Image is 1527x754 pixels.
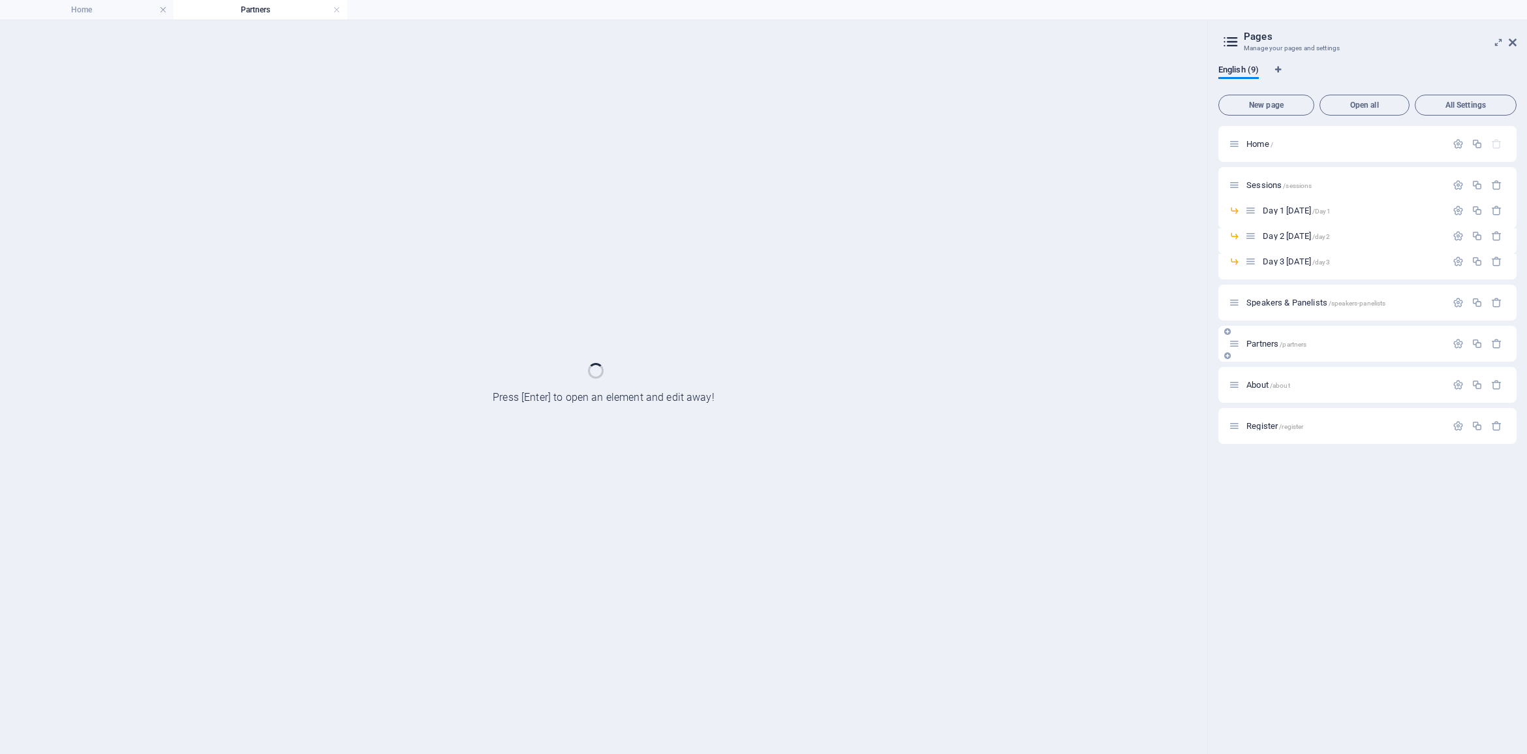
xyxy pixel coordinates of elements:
span: /sessions [1283,182,1312,189]
button: All Settings [1415,95,1517,116]
div: Remove [1491,180,1502,191]
div: Duplicate [1472,379,1483,390]
div: Remove [1491,256,1502,267]
div: Remove [1491,379,1502,390]
div: Settings [1453,180,1464,191]
div: Language Tabs [1218,65,1517,89]
div: Remove [1491,420,1502,432]
span: Click to open page [1246,139,1273,149]
div: Remove [1491,338,1502,349]
button: Open all [1319,95,1410,116]
div: Remove [1491,205,1502,216]
div: Duplicate [1472,420,1483,432]
div: Register/register [1242,422,1446,430]
div: Day 2 [DATE]/day2 [1259,232,1446,240]
div: Settings [1453,256,1464,267]
span: Click to open page [1263,257,1329,266]
span: Click to open page [1246,298,1385,307]
span: Click to open page [1246,339,1306,349]
span: /day3 [1312,259,1330,266]
h2: Pages [1244,31,1517,42]
h3: Manage your pages and settings [1244,42,1490,54]
span: Click to open page [1246,180,1312,190]
span: /speakers-panelists [1329,300,1386,307]
div: Settings [1453,138,1464,149]
div: Settings [1453,420,1464,432]
div: Duplicate [1472,205,1483,216]
button: New page [1218,95,1314,116]
span: /register [1279,423,1303,430]
span: /Day1 [1312,208,1331,215]
span: Click to open page [1246,421,1303,431]
div: Partners/partners [1242,339,1446,348]
div: Duplicate [1472,297,1483,308]
div: Settings [1453,297,1464,308]
div: Home/ [1242,140,1446,148]
span: All Settings [1421,101,1511,109]
div: Duplicate [1472,230,1483,242]
span: English (9) [1218,62,1259,80]
div: Remove [1491,230,1502,242]
div: Day 1 [DATE]/Day1 [1259,206,1446,215]
div: Settings [1453,338,1464,349]
div: The startpage cannot be deleted [1491,138,1502,149]
span: /partners [1280,341,1306,348]
span: Open all [1325,101,1404,109]
span: / [1271,141,1273,148]
div: Duplicate [1472,338,1483,349]
div: Duplicate [1472,138,1483,149]
span: /day2 [1312,233,1330,240]
div: Duplicate [1472,256,1483,267]
div: Sessions/sessions [1242,181,1446,189]
div: About/about [1242,381,1446,389]
div: Duplicate [1472,180,1483,191]
span: /about [1270,382,1290,389]
div: Settings [1453,230,1464,242]
div: Speakers & Panelists/speakers-panelists [1242,298,1446,307]
span: Click to open page [1263,206,1330,215]
div: Settings [1453,205,1464,216]
div: Remove [1491,297,1502,308]
span: Click to open page [1263,231,1329,241]
div: Settings [1453,379,1464,390]
span: New page [1224,101,1308,109]
span: Click to open page [1246,380,1290,390]
div: Day 3 [DATE]/day3 [1259,257,1446,266]
h4: Partners [174,3,347,17]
